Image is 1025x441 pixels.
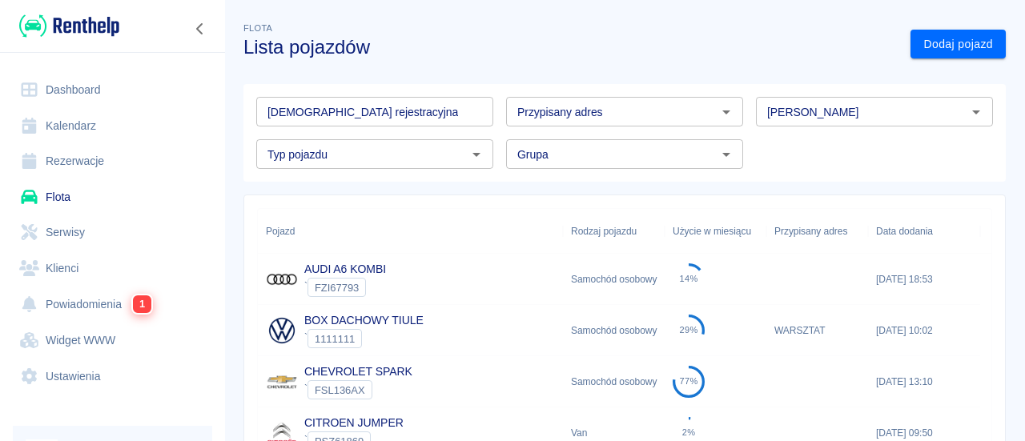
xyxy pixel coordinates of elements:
a: CHEVROLET SPARK [304,365,412,378]
h3: Lista pojazdów [243,36,898,58]
div: [DATE] 13:10 [868,356,980,407]
button: Sort [295,220,317,243]
a: Flota [13,179,212,215]
div: Pojazd [266,209,295,254]
button: Zwiń nawigację [188,18,212,39]
a: Renthelp logo [13,13,119,39]
div: [DATE] 10:02 [868,305,980,356]
div: Użycie w miesiącu [673,209,751,254]
a: Dodaj pojazd [910,30,1006,59]
a: Dashboard [13,72,212,108]
div: Pojazd [258,209,563,254]
div: Data dodania [876,209,933,254]
a: Rezerwacje [13,143,212,179]
img: Image [266,263,298,295]
div: [DATE] 18:53 [868,254,980,305]
a: Widget WWW [13,323,212,359]
div: Samochód osobowy [563,305,665,356]
div: Przypisany adres [766,209,868,254]
img: Image [266,366,298,398]
button: Otwórz [965,101,987,123]
a: Kalendarz [13,108,212,144]
span: Flota [243,23,272,33]
div: ` [304,329,424,348]
div: ` [304,380,412,399]
a: AUDI A6 KOMBI [304,263,386,275]
span: 1111111 [308,333,361,345]
a: Powiadomienia1 [13,286,212,323]
div: Użycie w miesiącu [665,209,766,254]
div: 2% [682,427,696,438]
div: Rodzaj pojazdu [571,209,637,254]
div: Przypisany adres [774,209,847,254]
a: BOX DACHOWY TIULE [304,314,424,327]
span: FZI67793 [308,282,365,294]
a: Ustawienia [13,359,212,395]
button: Otwórz [715,101,738,123]
img: Renthelp logo [19,13,119,39]
div: Samochód osobowy [563,356,665,407]
div: Samochód osobowy [563,254,665,305]
a: Serwisy [13,214,212,251]
div: 77% [679,376,697,387]
button: Otwórz [715,143,738,166]
a: CITROEN JUMPER [304,416,404,429]
span: 1 [133,295,151,313]
div: Data dodania [868,209,980,254]
span: FSL136AX [308,384,372,396]
div: 29% [679,325,697,335]
div: WARSZTAT [766,305,868,356]
img: Image [266,315,298,347]
a: Klienci [13,251,212,287]
div: Rodzaj pojazdu [563,209,665,254]
button: Otwórz [465,143,488,166]
div: ` [304,278,386,297]
div: 14% [679,274,697,284]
